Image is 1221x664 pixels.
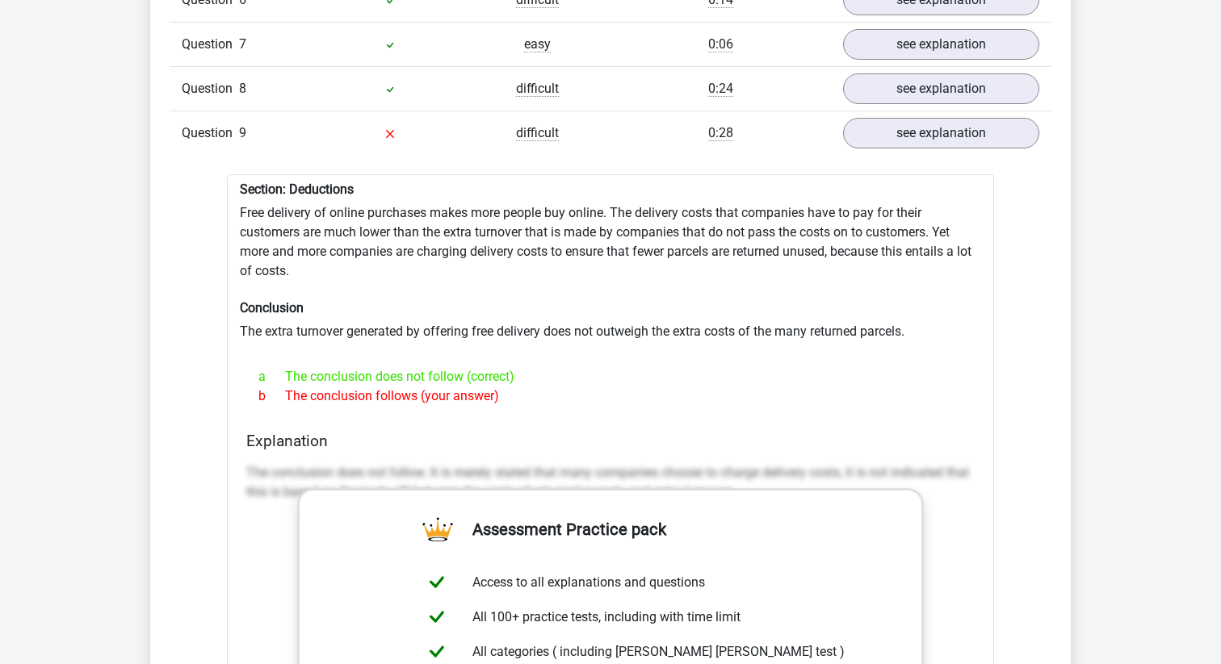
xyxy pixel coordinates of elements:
span: Question [182,35,239,54]
span: difficult [516,125,559,141]
h6: Section: Deductions [240,182,981,197]
p: The conclusion does not follow. It is merely stated that many companies choose to charge delivery... [246,463,975,502]
span: 0:24 [708,81,733,97]
span: 9 [239,125,246,140]
h4: Explanation [246,432,975,450]
div: The conclusion does not follow (correct) [246,367,975,386]
span: a [258,367,285,386]
span: 0:06 [708,36,733,52]
a: see explanation [843,73,1039,104]
span: b [258,386,285,406]
span: 0:28 [708,125,733,141]
span: 8 [239,81,246,96]
div: The conclusion follows (your answer) [246,386,975,406]
a: see explanation [843,118,1039,148]
span: Question [182,79,239,98]
a: see explanation [843,29,1039,60]
span: 7 [239,36,246,52]
h6: Conclusion [240,300,981,315]
span: Question [182,123,239,143]
span: difficult [516,81,559,97]
span: easy [524,36,551,52]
